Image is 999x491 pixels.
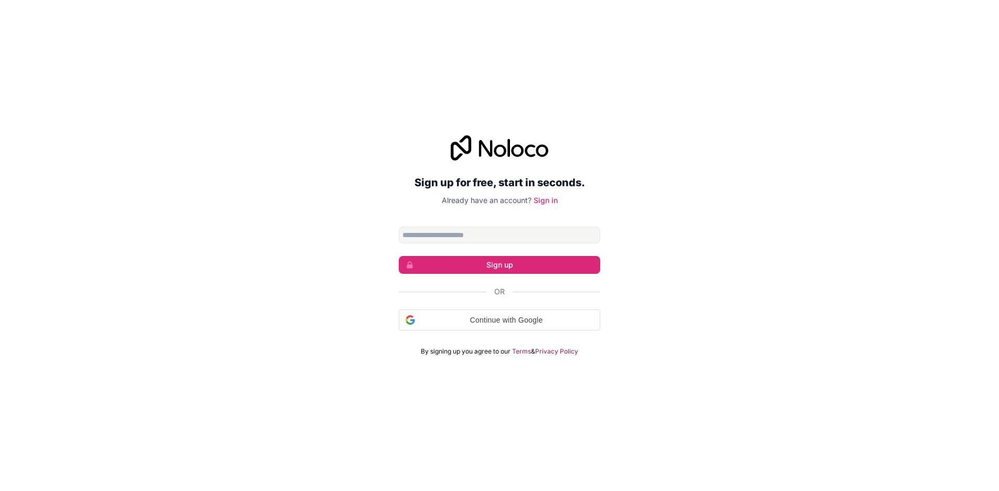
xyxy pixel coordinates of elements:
span: Already have an account? [442,196,532,205]
span: By signing up you agree to our [421,347,511,356]
span: Continue with Google [419,315,593,326]
span: & [531,347,535,356]
a: Terms [512,347,531,356]
a: Sign in [534,196,558,205]
input: Email address [399,227,600,243]
button: Sign up [399,256,600,274]
span: Or [494,286,505,297]
h2: Sign up for free, start in seconds. [399,173,600,192]
div: Continue with Google [399,309,600,330]
a: Privacy Policy [535,347,578,356]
